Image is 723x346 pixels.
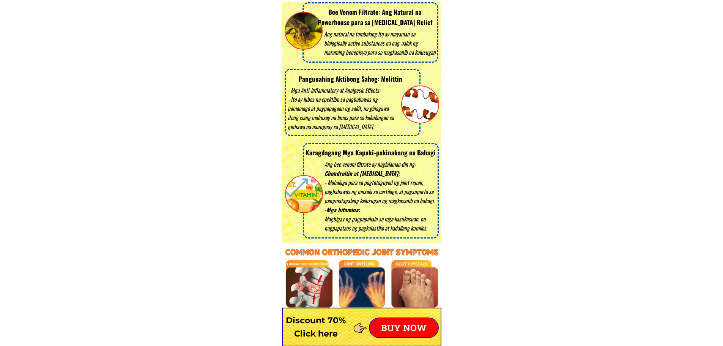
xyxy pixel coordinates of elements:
[324,169,400,177] span: Chondroitin at [MEDICAL_DATA]:
[288,74,413,84] h3: Pangunahing Aktibong Sahog: Melittin
[305,147,436,158] h3: Karagdagang Mga Kapaki-pakinabang na Bahagi
[282,314,350,340] h3: Discount 70% Click here
[324,29,437,57] div: Ang natural na tambalang ito ay mayaman sa biologically active substances na nag-aalok ng maramin...
[314,7,436,27] h3: Bee Venom Filtrate: Ang Natural na Powerhouse para sa [MEDICAL_DATA] Relief
[288,85,398,131] div: - Mga Anti-inflammatory at Analgesic Effects: - Ito ay lubos na epektibo sa pagbabawas ng pamamag...
[324,160,437,232] div: Ang bee venom filtrate ay naglalaman din ng: - Mahalaga para sa pagtataguyod ng joint repair, pag...
[326,205,360,214] span: Mga bitamina:
[370,318,438,337] p: BUY NOW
